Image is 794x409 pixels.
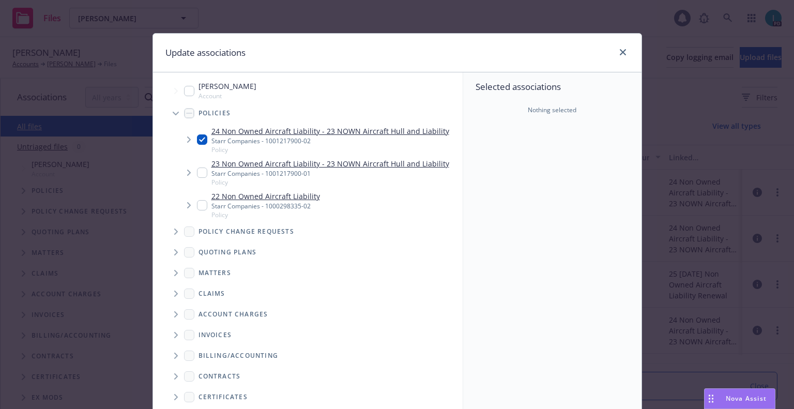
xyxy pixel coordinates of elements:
h1: Update associations [165,46,246,59]
span: Policy [211,210,320,219]
span: Policy change requests [198,229,294,235]
span: Invoices [198,332,232,338]
span: Billing/Accounting [198,353,279,359]
div: Starr Companies - 1001217900-01 [211,169,449,178]
span: Matters [198,270,231,276]
a: 23 Non Owned Aircraft Liability - 23 NOWN Aircraft Hull and Liability [211,158,449,169]
a: 22 Non Owned Aircraft Liability [211,191,320,202]
span: Selected associations [476,81,629,93]
div: Tree Example [153,79,463,345]
div: Starr Companies - 1001217900-02 [211,137,449,145]
span: Account [198,92,256,100]
span: [PERSON_NAME] [198,81,256,92]
span: Policy [211,178,449,187]
span: Policy [211,145,449,154]
span: Claims [198,291,225,297]
button: Nova Assist [704,388,775,409]
span: Nothing selected [528,105,576,115]
span: Account charges [198,311,268,317]
div: Drag to move [705,389,717,408]
a: close [617,46,629,58]
span: Certificates [198,394,248,400]
a: 24 Non Owned Aircraft Liability - 23 NOWN Aircraft Hull and Liability [211,126,449,137]
span: Contracts [198,373,241,380]
span: Policies [198,110,231,116]
span: Quoting plans [198,249,257,255]
span: Nova Assist [726,394,767,403]
div: Starr Companies - 1000298335-02 [211,202,320,210]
